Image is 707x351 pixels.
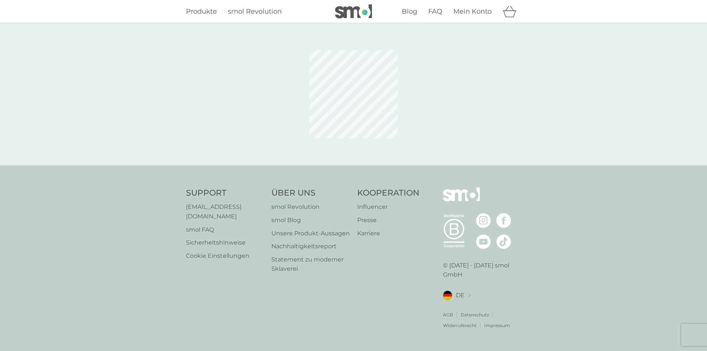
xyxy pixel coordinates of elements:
span: Blog [402,7,417,15]
a: Presse [357,215,419,225]
div: Warenkorb [503,4,521,19]
a: Statement zu moderner Sklaverei [271,255,350,274]
img: smol [443,187,480,213]
a: smol Revolution [228,6,282,17]
a: Cookie Einstellungen [186,251,264,261]
a: Widerrufsrecht [443,322,476,329]
a: [EMAIL_ADDRESS][DOMAIN_NAME] [186,202,264,221]
a: Produkte [186,6,217,17]
a: Influencer [357,202,419,212]
h4: Kooperation [357,187,419,199]
img: besuche die smol TikTok Seite [496,234,511,249]
img: Standort auswählen [468,294,471,298]
span: Mein Konto [453,7,492,15]
span: smol Revolution [228,7,282,15]
span: DE [456,291,465,300]
a: FAQ [428,6,442,17]
p: © [DATE] - [DATE] smol GmbH [443,261,521,280]
span: Produkte [186,7,217,15]
a: smol Revolution [271,202,350,212]
img: smol [335,4,372,18]
img: DE flag [443,291,452,300]
a: Sicherheitshinweise [186,238,264,248]
a: Impressum [484,322,510,329]
a: smol Blog [271,215,350,225]
a: AGB [443,311,453,318]
a: Mein Konto [453,6,492,17]
a: Datenschutz [461,311,489,318]
span: FAQ [428,7,442,15]
img: besuche die smol Facebook Seite [496,213,511,228]
a: smol FAQ [186,225,264,235]
a: Unsere Produkt‑Aussagen [271,229,350,238]
img: besuche die smol Instagram Seite [476,213,491,228]
a: Blog [402,6,417,17]
h4: Support [186,187,264,199]
a: Karriere [357,229,419,238]
h4: Über Uns [271,187,350,199]
img: besuche die smol YouTube Seite [476,234,491,249]
a: Nachhaltigkeitsreport [271,242,350,251]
